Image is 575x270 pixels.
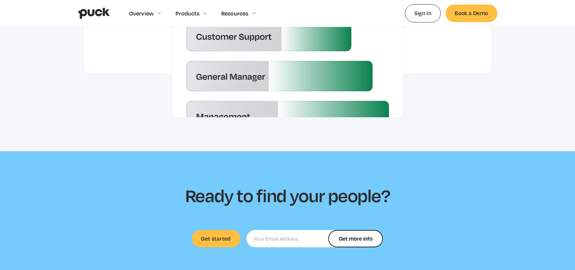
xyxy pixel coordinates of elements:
[446,5,497,22] a: Book a Demo
[221,10,249,17] div: Resources
[246,230,383,247] input: Your Email Address
[246,230,383,247] form: Ready to find your people
[328,230,383,247] input: Get more info
[176,10,199,17] div: Products
[129,10,154,17] div: Overview
[192,230,240,247] a: Get started
[405,4,441,22] a: Sign In
[185,185,390,206] h2: Ready to find your people?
